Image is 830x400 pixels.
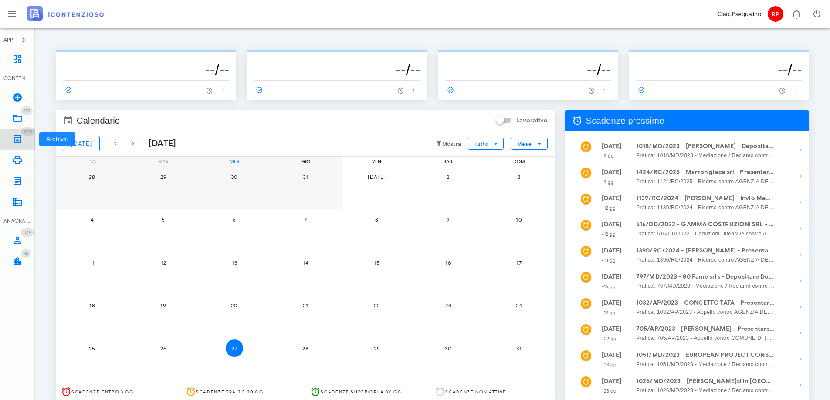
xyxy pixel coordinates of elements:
span: Distintivo [21,249,31,258]
button: 12 [155,254,172,271]
a: ------ [63,84,91,96]
button: 31 [297,168,314,185]
button: 16 [439,254,457,271]
span: 16 [439,259,457,266]
span: Scadenze tra 3 e 30 gg [196,389,264,395]
button: [DATE] [63,136,100,151]
button: 30 [439,339,457,357]
strong: 1390/RC/2024 - [PERSON_NAME] - Presentarsi in Udienza [636,246,775,255]
span: ------ [254,86,279,94]
div: sab [412,157,484,166]
span: Distintivo [21,127,34,136]
span: Scadenze non attive [445,389,506,395]
button: Mostra dettagli [792,168,809,185]
span: -- : -- [599,87,611,94]
button: 19 [155,297,172,314]
span: 22 [368,302,386,309]
span: 24 [510,302,528,309]
button: 20 [226,297,243,314]
label: Lavorativo [516,116,548,125]
div: ANAGRAFICA [3,217,31,225]
button: 17 [510,254,528,271]
p: -------------- [254,54,420,61]
strong: 1424/RC/2025 - Marron glace srl - Presentarsi in Udienza [636,168,775,177]
span: 25 [83,345,101,352]
span: 273 [24,108,30,114]
span: 2 [439,174,457,180]
small: -22 gg [602,336,617,342]
button: Mostra dettagli [792,220,809,237]
strong: [DATE] [602,325,622,333]
button: Mostra dettagli [792,350,809,368]
small: -9 gg [602,153,614,159]
button: 29 [368,339,386,357]
button: [DATE] [368,168,386,185]
div: mar [127,157,199,166]
span: Tutto [474,141,488,147]
div: CONTENZIOSO [3,74,31,82]
span: Pratica: 1139/RC/2024 - Ricorso contro AGENZIA DELLE ENTRATE - RISCOSSIONE (Udienza) [636,203,775,212]
span: 7 [297,216,314,223]
div: lun [56,157,128,166]
button: Distintivo [786,3,806,24]
span: 31 [510,345,528,352]
button: Mostra dettagli [792,194,809,211]
span: Pratica: 516/DD/2022 - Deduzioni Difensive contro AGENZIA DELLE ENTRATE - RISCOSSIONE (Udienza) [636,229,775,238]
span: ------ [636,86,661,94]
p: -------------- [445,54,611,61]
span: 31 [297,174,314,180]
span: Scadenze superiori a 30 gg [321,389,402,395]
button: RP [765,3,786,24]
h3: --/-- [445,61,611,78]
span: 20 [226,302,243,309]
span: 29 [368,345,386,352]
a: ------ [636,84,664,96]
small: -9 gg [602,179,614,185]
div: Ciao, Pasqualino [717,10,761,19]
span: 23 [439,302,457,309]
span: [DATE] [70,140,92,148]
button: 30 [226,168,243,185]
button: 11 [83,254,101,271]
button: 2 [439,168,457,185]
div: ven [341,157,413,166]
span: 13 [226,259,243,266]
button: 8 [368,211,386,229]
div: [DATE] [142,137,176,150]
button: Tutto [468,138,504,150]
span: Pratica: 1424/RC/2025 - Ricorso contro AGENZIA DELLE ENTRATE - RISCOSSIONE (Udienza) [636,177,775,186]
span: Pratica: 1026/MD/2023 - Mediazione / Reclamo contro AGENZIA DELLE ENTRATE - RISCOSSIONE (Udienza) [636,386,775,395]
img: logo-text-2x.png [27,6,104,21]
h3: --/-- [254,61,420,78]
span: Pratica: 1390/RC/2024 - Ricorso contro AGENZIA DELLE ENTRATE - RISCOSSIONE (Udienza) [636,255,775,264]
span: ------ [445,86,470,94]
span: -- : -- [217,87,229,94]
button: 18 [83,297,101,314]
strong: [DATE] [602,142,622,150]
span: 28 [83,174,101,180]
span: -- : -- [789,87,802,94]
button: 4 [83,211,101,229]
strong: 705/AP/2023 - [PERSON_NAME] - Presentarsi in Udienza [636,324,775,334]
div: gio [270,157,341,166]
small: -16 gg [602,283,616,289]
p: -------------- [636,54,802,61]
strong: 1032/AP/2023 - CONCETTO TATA - Presentarsi in Udienza [636,298,775,308]
span: 19 [155,302,172,309]
button: 6 [226,211,243,229]
span: Pratica: 1032/AP/2023 - Appello contro AGENZIA DELLE ENTRATE - RISCOSSIONE (Udienza) [636,308,775,316]
button: 7 [297,211,314,229]
span: 21 [297,302,314,309]
button: 23 [439,297,457,314]
strong: [DATE] [602,221,622,228]
span: 14 [297,259,314,266]
span: 5 [155,216,172,223]
span: 15 [368,259,386,266]
button: Mostra dettagli [792,324,809,342]
button: Mostra dettagli [792,246,809,263]
button: Mostra dettagli [792,272,809,289]
strong: [DATE] [602,195,622,202]
span: 18 [83,302,101,309]
strong: 1051/MD/2023 - EUROPEAN PROJECT CONSULTING SRL - Presentarsi in Udienza [636,350,775,360]
div: dom [483,157,555,166]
